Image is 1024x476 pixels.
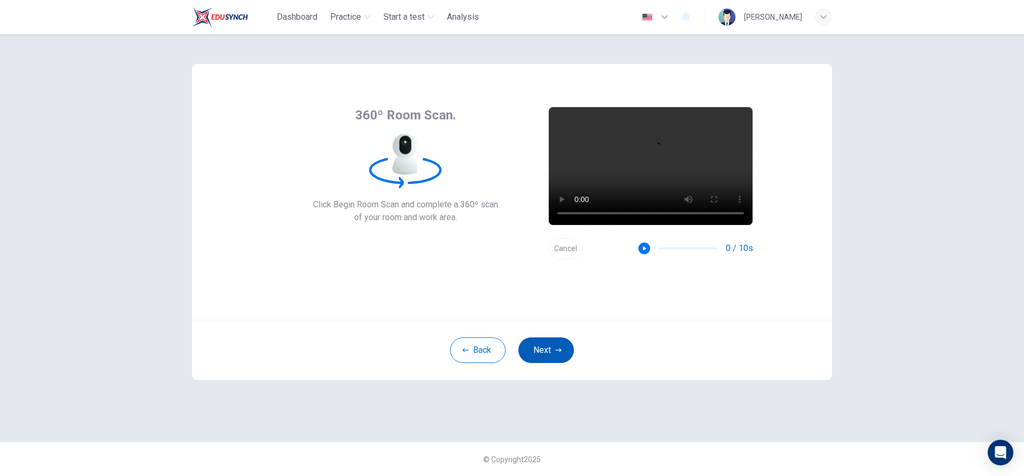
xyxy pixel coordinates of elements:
[192,6,248,28] img: Train Test logo
[726,242,753,255] span: 0 / 10s
[744,11,802,23] div: [PERSON_NAME]
[447,11,479,23] span: Analysis
[450,337,506,363] button: Back
[192,6,273,28] a: Train Test logo
[641,13,654,21] img: en
[277,11,317,23] span: Dashboard
[443,7,483,27] button: Analysis
[383,11,425,23] span: Start a test
[330,11,361,23] span: Practice
[313,211,498,224] span: of your room and work area.
[483,455,541,464] span: © Copyright 2025
[518,337,574,363] button: Next
[548,238,582,259] button: Cancel
[379,7,438,27] button: Start a test
[718,9,735,26] img: Profile picture
[988,440,1013,465] div: Open Intercom Messenger
[313,198,498,211] span: Click Begin Room Scan and complete a 360º scan
[326,7,375,27] button: Practice
[273,7,322,27] button: Dashboard
[355,107,456,124] span: 360º Room Scan.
